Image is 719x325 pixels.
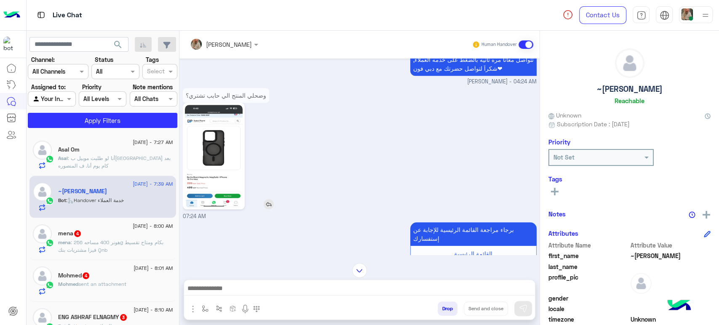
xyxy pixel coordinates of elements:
[548,294,629,303] span: gender
[240,304,250,314] img: send voice note
[660,11,669,20] img: tab
[410,222,537,246] p: 29/8/2025, 7:24 AM
[33,141,52,160] img: defaultAdmin.png
[548,241,629,250] span: Attribute Name
[212,301,226,315] button: Trigger scenario
[631,294,711,303] span: null
[664,291,694,321] img: hulul-logo.png
[464,301,508,316] button: Send and close
[615,49,644,77] img: defaultAdmin.png
[548,111,581,120] span: Unknown
[3,6,20,24] img: Logo
[226,301,240,315] button: create order
[45,239,54,247] img: WhatsApp
[681,8,693,20] img: userImage
[700,10,711,21] img: profile
[53,10,82,21] p: Live Chat
[58,197,66,203] span: Bot
[133,139,173,146] span: [DATE] - 7:27 AM
[33,224,52,243] img: defaultAdmin.png
[3,37,19,52] img: 1403182699927242
[454,250,492,257] span: القائمة الرئيسية
[615,97,644,104] h6: Reachable
[45,197,54,205] img: WhatsApp
[631,273,652,294] img: defaultAdmin.png
[133,180,173,188] span: [DATE] - 7:39 AM
[548,251,629,260] span: first_name
[58,239,163,253] span: هونر 400 مساحه 256g بكام ومتاح تقسيط فيزا مشتريات بنك Qnb
[183,213,206,219] span: 07:24 AM
[58,230,82,237] h5: mena
[58,314,128,321] h5: ENG ASHRAF ELNAGMY
[689,211,695,218] img: notes
[74,230,81,237] span: 4
[108,37,128,55] button: search
[548,138,570,146] h6: Priority
[467,78,537,86] span: [PERSON_NAME] - 04:24 AM
[548,315,629,324] span: timezone
[548,210,566,218] h6: Notes
[481,41,517,48] small: Human Handover
[146,67,165,77] div: Select
[120,314,127,321] span: 3
[36,10,46,20] img: tab
[636,11,646,20] img: tab
[134,306,173,314] span: [DATE] - 8:10 AM
[33,266,52,285] img: defaultAdmin.png
[352,263,367,278] img: scroll
[548,273,629,292] span: profile_pic
[563,10,573,20] img: spinner
[83,272,89,279] span: 4
[95,55,113,64] label: Status
[198,301,212,315] button: select flow
[58,272,90,279] h5: Mohmed
[45,281,54,289] img: WhatsApp
[28,113,177,128] button: Apply Filters
[631,315,711,324] span: Unknown
[216,305,222,312] img: Trigger scenario
[548,229,578,237] h6: Attributes
[557,120,630,128] span: Subscription Date : [DATE]
[45,155,54,163] img: WhatsApp
[202,305,208,312] img: select flow
[597,84,663,94] h5: ~[PERSON_NAME]
[185,105,243,207] img: 3297830970369796.jpg
[183,88,269,103] p: 29/8/2025, 7:24 AM
[579,6,626,24] a: Contact Us
[631,304,711,313] span: null
[264,199,274,209] img: reply
[519,304,527,313] img: send message
[82,83,102,91] label: Priority
[58,146,80,153] h5: Asal Om
[631,251,711,260] span: ~Mina
[438,301,457,316] button: Drop
[113,40,123,50] span: search
[58,188,107,195] h5: ~Mina
[548,262,629,271] span: last_name
[58,155,171,169] span: أنا لو طلبت موبيل بيوصل بعد كام يوم أنا. ف المنصوره
[188,304,198,314] img: send attachment
[58,239,71,245] span: mena
[58,155,68,161] span: Asal
[253,306,260,312] img: make a call
[134,264,173,272] span: [DATE] - 8:01 AM
[548,304,629,313] span: locale
[631,241,711,250] span: Attribute Value
[33,182,52,201] img: defaultAdmin.png
[58,281,78,287] span: Mohmed
[146,55,159,64] label: Tags
[548,175,711,183] h6: Tags
[66,197,124,203] span: : Handover خدمة العملاء
[133,83,173,91] label: Note mentions
[133,222,173,230] span: [DATE] - 8:00 AM
[78,281,126,287] span: sent an attachment
[31,55,55,64] label: Channel:
[703,211,710,218] img: add
[31,83,66,91] label: Assigned to:
[230,305,236,312] img: create order
[633,6,650,24] a: tab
